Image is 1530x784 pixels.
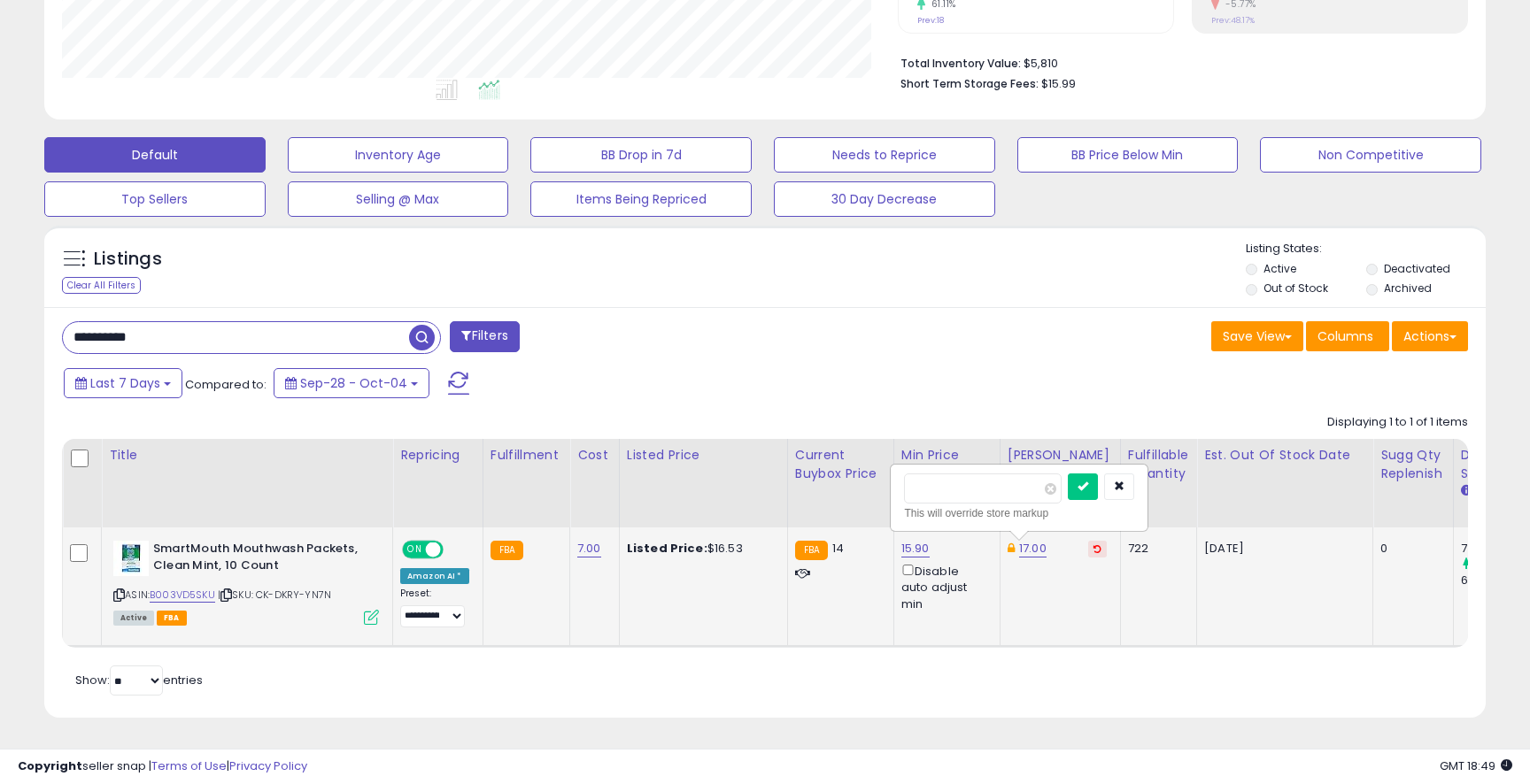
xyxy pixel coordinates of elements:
button: BB Price Below Min [1017,137,1239,173]
b: Short Term Storage Fees: [900,76,1039,91]
img: 51cN-EWapmL._SL40_.jpg [113,541,149,576]
b: SmartMouth Mouthwash Packets, Clean Mint, 10 Count [153,541,368,578]
small: FBA [491,541,523,560]
h5: Listings [94,247,162,272]
button: Needs to Reprice [774,137,995,173]
button: Actions [1392,321,1468,351]
label: Active [1263,261,1296,276]
div: Amazon AI * [400,568,469,584]
div: Current Buybox Price [795,446,886,483]
span: Compared to: [185,376,267,393]
span: $15.99 [1041,75,1076,92]
div: Sugg Qty Replenish [1380,446,1446,483]
p: [DATE] [1204,541,1359,557]
div: 722 [1128,541,1183,557]
span: All listings currently available for purchase on Amazon [113,611,154,626]
small: Prev: 48.17% [1211,15,1255,26]
button: Selling @ Max [288,181,509,217]
div: Preset: [400,588,469,627]
div: Min Price [901,446,993,465]
a: 17.00 [1019,540,1047,557]
strong: Copyright [18,757,82,774]
div: $16.53 [627,541,774,557]
div: Fulfillment [491,446,562,465]
button: Sep-28 - Oct-04 [274,368,429,398]
button: Inventory Age [288,137,509,173]
div: Cost [577,446,612,465]
button: Filters [450,321,519,352]
span: FBA [157,611,187,626]
b: Listed Price: [627,540,707,557]
label: Archived [1384,281,1432,296]
button: Last 7 Days [64,368,182,398]
a: 7.00 [577,540,601,557]
div: This will override store markup [904,504,1134,522]
div: seller snap | | [18,758,307,775]
button: Non Competitive [1260,137,1481,173]
li: $5,810 [900,51,1455,73]
button: Default [44,137,266,173]
span: Show: entries [75,672,203,688]
span: ON [404,542,426,557]
i: This overrides the store level Dynamic Max Price for this listing [1008,542,1015,554]
div: Days In Stock [1461,446,1526,483]
a: B003VD5SKU [150,588,215,603]
span: 14 [832,540,844,557]
label: Out of Stock [1263,281,1328,296]
small: Days In Stock. [1461,483,1472,499]
div: Clear All Filters [62,277,141,294]
th: Please note that this number is a calculation based on your required days of coverage and your ve... [1373,439,1454,527]
span: Last 7 Days [90,374,160,392]
span: OFF [441,542,469,557]
p: Listing States: [1246,241,1485,257]
button: BB Drop in 7d [530,137,752,173]
div: Repricing [400,446,475,465]
a: 15.90 [901,540,930,557]
div: Title [109,446,385,465]
span: Sep-28 - Oct-04 [300,374,407,392]
button: Items Being Repriced [530,181,752,217]
div: 0 [1380,541,1440,557]
span: 2025-10-12 18:49 GMT [1440,757,1512,774]
button: Top Sellers [44,181,266,217]
small: Prev: 18 [917,15,944,26]
div: Fulfillable Quantity [1128,446,1189,483]
span: Columns [1317,327,1373,345]
a: Terms of Use [151,757,227,774]
div: ASIN: [113,541,379,623]
div: Disable auto adjust min [901,561,986,612]
span: | SKU: CK-DKRY-YN7N [218,588,331,602]
label: Deactivated [1384,261,1450,276]
a: Privacy Policy [229,757,307,774]
button: Save View [1211,321,1303,351]
div: Est. Out Of Stock Date [1204,446,1365,465]
button: Columns [1306,321,1389,351]
small: FBA [795,541,828,560]
div: Listed Price [627,446,780,465]
b: Total Inventory Value: [900,56,1021,71]
button: 30 Day Decrease [774,181,995,217]
div: [PERSON_NAME] [1008,446,1113,465]
i: Revert to store-level Dynamic Max Price [1093,544,1101,553]
div: Displaying 1 to 1 of 1 items [1327,414,1468,431]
